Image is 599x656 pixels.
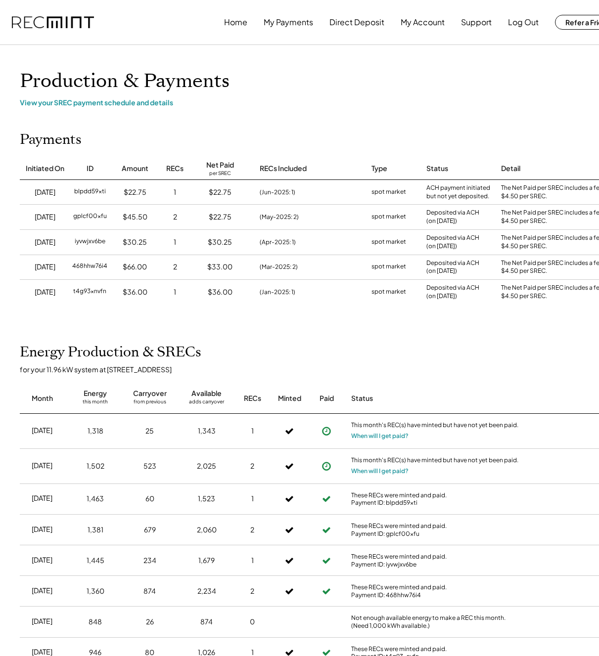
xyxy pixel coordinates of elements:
div: Detail [501,164,520,174]
div: $36.00 [208,287,232,297]
div: [DATE] [35,287,55,297]
button: Direct Deposit [329,12,384,32]
div: Minted [278,394,301,403]
div: 1 [251,426,254,436]
div: [DATE] [32,493,52,503]
div: 1,318 [88,426,103,436]
div: this month [83,398,108,408]
div: These RECs were minted and paid. Payment ID: gplcf00xfu [351,522,519,537]
div: Net Paid [206,160,234,170]
div: Deposited via ACH (on [DATE]) [426,209,479,225]
div: $22.75 [209,212,231,222]
div: RECs Included [260,164,307,174]
button: My Payments [264,12,313,32]
div: Initiated On [26,164,64,174]
div: 1 [174,287,176,297]
div: These RECs were minted and paid. Payment ID: iyvwjxv6be [351,553,519,568]
div: Not enough available energy to make a REC this month. (Need 1,000 kWh available.) [351,614,519,629]
div: Status [351,394,519,403]
div: adds carryover [189,398,224,408]
div: 60 [145,494,154,504]
button: Payment approved, but not yet initiated. [319,459,334,474]
div: $22.75 [124,187,146,197]
div: RECs [244,394,261,403]
div: $30.25 [123,237,147,247]
div: [DATE] [35,212,55,222]
div: 2 [250,461,254,471]
div: ACH payment initiated but not yet deposited. [426,184,491,201]
div: 2,060 [197,525,217,535]
div: 1 [251,556,254,566]
div: This month's REC(s) have minted but have not yet been paid. [351,421,519,431]
div: spot market [371,212,406,222]
div: [DATE] [32,525,52,534]
button: When will I get paid? [351,431,409,441]
div: 848 [89,617,102,627]
div: spot market [371,237,406,247]
h2: Energy Production & SRECs [20,344,201,361]
div: t4g93xnvfn [73,287,106,297]
div: 1,463 [87,494,104,504]
div: 2 [173,262,177,272]
div: $36.00 [123,287,147,297]
div: from previous [134,398,166,408]
div: 1,381 [88,525,103,535]
div: 25 [145,426,154,436]
div: Deposited via ACH (on [DATE]) [426,284,479,301]
div: [DATE] [32,616,52,626]
div: [DATE] [32,426,52,436]
div: This month's REC(s) have minted but have not yet been paid. [351,456,519,466]
div: (Mar-2025: 2) [260,262,298,271]
button: Support [461,12,492,32]
div: 1 [174,237,176,247]
div: [DATE] [32,586,52,596]
div: Deposited via ACH (on [DATE]) [426,259,479,276]
div: spot market [371,262,406,272]
div: 1 [174,187,176,197]
div: [DATE] [35,262,55,272]
div: $33.00 [207,262,232,272]
div: Energy [84,389,107,398]
div: (Jun-2025: 1) [260,188,295,197]
div: 468hhw76i4 [72,262,107,272]
div: Month [32,394,53,403]
button: Log Out [508,12,539,32]
img: recmint-logotype%403x.png [12,16,94,29]
button: Payment approved, but not yet initiated. [319,424,334,438]
div: 234 [143,556,156,566]
div: Paid [320,394,334,403]
div: [DATE] [35,237,55,247]
div: Carryover [133,389,167,398]
div: (Apr-2025: 1) [260,238,296,247]
div: blpdd59xti [74,187,106,197]
div: $22.75 [209,187,231,197]
h2: Payments [20,131,82,148]
div: [DATE] [32,555,52,565]
div: (May-2025: 2) [260,213,299,221]
div: 874 [143,586,156,596]
div: 2,234 [197,586,216,596]
div: $66.00 [123,262,147,272]
div: Deposited via ACH (on [DATE]) [426,234,479,251]
div: Amount [122,164,148,174]
div: spot market [371,187,406,197]
div: $30.25 [208,237,232,247]
div: Type [371,164,387,174]
div: 1,445 [87,556,104,566]
div: 2,025 [197,461,216,471]
button: When will I get paid? [351,466,409,476]
div: 1,523 [198,494,215,504]
div: gplcf00xfu [73,212,107,222]
div: $45.50 [123,212,147,222]
div: iyvwjxv6be [75,237,105,247]
div: 2 [250,525,254,535]
div: 0 [250,617,255,627]
div: 679 [144,525,156,535]
div: 523 [143,461,156,471]
div: 874 [200,617,213,627]
button: My Account [401,12,445,32]
div: RECs [166,164,184,174]
div: 26 [146,617,154,627]
div: ID [87,164,93,174]
div: Status [426,164,448,174]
